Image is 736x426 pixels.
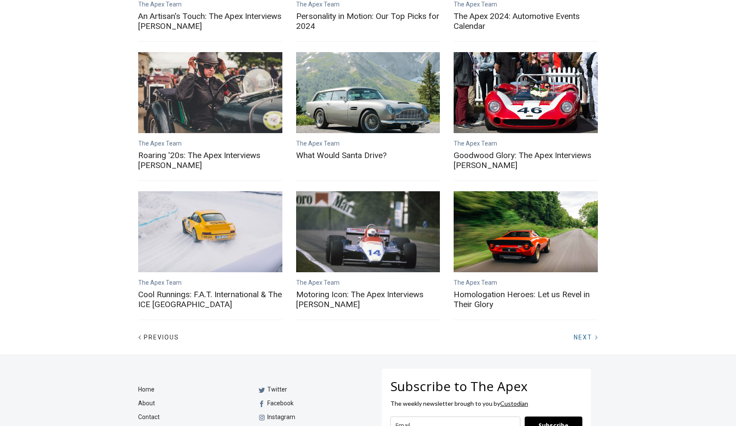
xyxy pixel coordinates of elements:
a: The Apex Team [138,140,182,147]
a: Previous [138,333,186,341]
a: Twitter [257,382,361,396]
a: Roaring '20s: The Apex Interviews [PERSON_NAME] [138,150,282,170]
a: An Artisan's Touch: The Apex Interviews [PERSON_NAME] [138,11,282,31]
a: Homologation Heroes: Let us Revel in Their Glory [454,191,598,272]
a: The Apex Team [296,279,340,286]
a: Roaring '20s: The Apex Interviews Ryan Goodyear [138,52,282,133]
a: The Apex Team [454,1,497,8]
a: Custodian [500,400,528,407]
a: The Apex Team [296,1,340,8]
p: The weekly newsletter brough to you by [390,399,582,408]
a: Cool Runnings: F.A.T. International & The ICE St Moritz [138,191,282,272]
a: Homologation Heroes: Let us Revel in Their Glory [454,289,598,309]
a: Motoring Icon: The Apex Interviews [PERSON_NAME] [296,289,440,309]
span: Previous [144,334,179,341]
span: Next [574,334,592,341]
a: The Apex Team [296,140,340,147]
a: The Apex 2024: Automotive Events Calendar [454,11,598,31]
a: Home [138,382,236,396]
a: Goodwood Glory: The Apex Interviews [PERSON_NAME] [454,150,598,170]
a: The Apex Team [138,279,182,286]
a: Goodwood Glory: The Apex Interviews Nick Padmore [454,52,598,133]
a: Personality in Motion: Our Top Picks for 2024 [296,11,440,31]
h4: Subscribe to The Apex [390,377,582,395]
a: Motoring Icon: The Apex Interviews Tiff Needell [296,191,440,272]
a: Instagram [257,410,361,424]
a: Contact [138,410,236,424]
a: Cool Runnings: F.A.T. International & The ICE [GEOGRAPHIC_DATA] [138,289,282,309]
a: The Apex Team [138,1,182,8]
a: About [138,396,236,410]
a: The Apex Team [454,140,497,147]
a: Facebook [257,396,361,410]
a: What Would Santa Drive? [296,150,440,160]
a: Next [567,333,598,341]
a: What Would Santa Drive? [296,52,440,133]
a: The Apex Team [454,279,497,286]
